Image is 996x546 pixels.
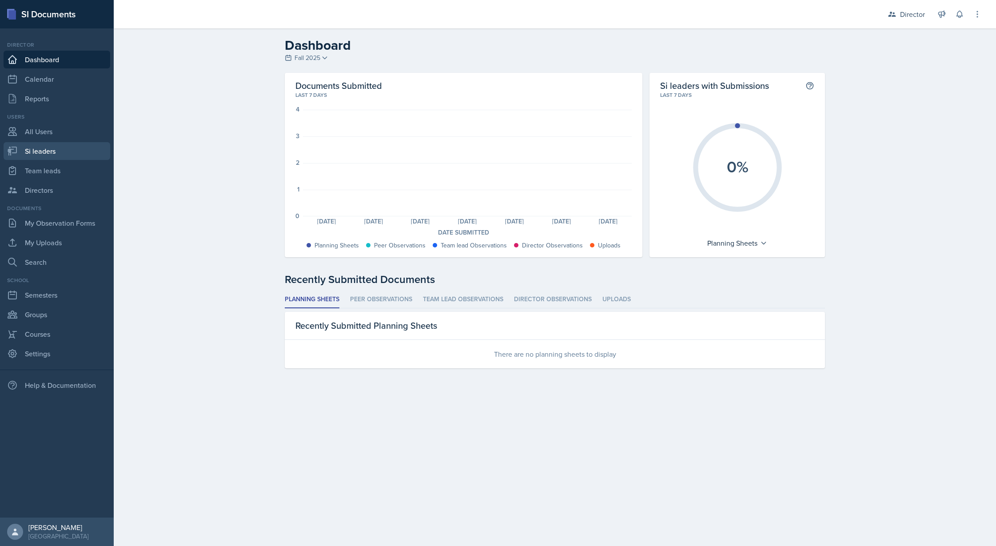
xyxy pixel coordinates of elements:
[4,162,110,179] a: Team leads
[350,218,397,224] div: [DATE]
[285,340,825,368] div: There are no planning sheets to display
[598,241,621,250] div: Uploads
[296,106,299,112] div: 4
[4,123,110,140] a: All Users
[315,241,359,250] div: Planning Sheets
[295,53,320,63] span: Fall 2025
[726,155,748,178] text: 0%
[296,133,299,139] div: 3
[4,51,110,68] a: Dashboard
[900,9,925,20] div: Director
[295,80,632,91] h2: Documents Submitted
[4,214,110,232] a: My Observation Forms
[4,70,110,88] a: Calendar
[703,236,772,250] div: Planning Sheets
[295,91,632,99] div: Last 7 days
[397,218,444,224] div: [DATE]
[4,276,110,284] div: School
[28,523,88,532] div: [PERSON_NAME]
[4,181,110,199] a: Directors
[303,218,350,224] div: [DATE]
[423,291,503,308] li: Team lead Observations
[285,291,339,308] li: Planning Sheets
[285,37,825,53] h2: Dashboard
[585,218,632,224] div: [DATE]
[297,186,299,192] div: 1
[28,532,88,541] div: [GEOGRAPHIC_DATA]
[4,325,110,343] a: Courses
[374,241,426,250] div: Peer Observations
[295,228,632,237] div: Date Submitted
[4,113,110,121] div: Users
[4,286,110,304] a: Semesters
[350,291,412,308] li: Peer Observations
[660,80,769,91] h2: Si leaders with Submissions
[538,218,585,224] div: [DATE]
[295,213,299,219] div: 0
[4,234,110,251] a: My Uploads
[285,271,825,287] div: Recently Submitted Documents
[4,90,110,108] a: Reports
[444,218,491,224] div: [DATE]
[491,218,538,224] div: [DATE]
[4,253,110,271] a: Search
[4,142,110,160] a: Si leaders
[514,291,592,308] li: Director Observations
[522,241,583,250] div: Director Observations
[660,91,814,99] div: Last 7 days
[4,345,110,363] a: Settings
[441,241,507,250] div: Team lead Observations
[4,306,110,323] a: Groups
[4,41,110,49] div: Director
[285,312,825,340] div: Recently Submitted Planning Sheets
[4,376,110,394] div: Help & Documentation
[296,159,299,166] div: 2
[602,291,631,308] li: Uploads
[4,204,110,212] div: Documents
